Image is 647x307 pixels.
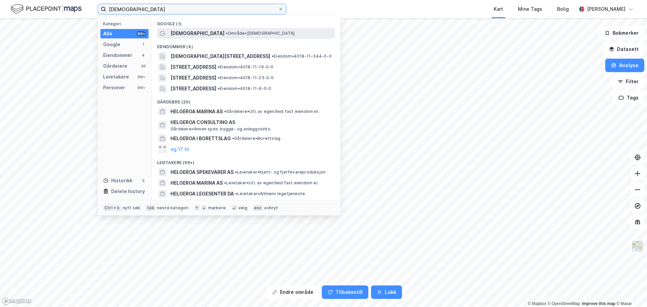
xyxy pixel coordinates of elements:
div: Eiendommer [103,51,132,59]
div: Personer [103,84,125,92]
span: Eiendom • 4018-11-9-0-0 [218,86,271,91]
span: Leietaker • Allmenn legetjeneste [235,191,305,196]
span: HELGEROA I BORETTSLAG [171,134,231,143]
button: Datasett [603,42,644,56]
span: Leietaker • Utl. av egen/leid fast eiendom el. [224,180,318,186]
div: Leietakere [103,73,129,81]
div: 1 [141,42,146,47]
div: Eiendommer (4) [152,39,340,51]
span: • [224,180,226,185]
span: • [218,64,220,69]
span: [DEMOGRAPHIC_DATA] [171,29,224,37]
input: Søk på adresse, matrikkel, gårdeiere, leietakere eller personer [106,4,278,14]
div: 99+ [136,74,146,80]
div: nytt søk [123,205,141,211]
span: Gårdeiere • Borettslag [232,136,280,141]
div: Google [103,40,120,49]
span: [STREET_ADDRESS] [171,63,216,71]
div: Kontrollprogram for chat [613,275,647,307]
div: tab [146,205,156,211]
div: Bolig [557,5,569,13]
div: Alle [103,30,112,38]
div: neste kategori [157,205,189,211]
button: Filter [612,75,644,88]
div: Leietakere (99+) [152,155,340,167]
button: Analyse [605,59,644,72]
button: Bokmerker [599,26,644,40]
a: Mapbox [528,301,546,306]
span: HELGEROA LEGESENTER DA [171,190,234,198]
div: velg [238,205,247,211]
span: [STREET_ADDRESS] [171,74,216,82]
button: Tilbakestill [322,285,368,299]
span: Område • [DEMOGRAPHIC_DATA] [226,31,295,36]
span: • [235,170,237,175]
span: • [232,136,234,141]
button: Endre område [266,285,319,299]
img: Z [631,240,644,253]
button: og 17 til [171,145,189,153]
span: • [218,86,220,91]
span: Leietaker • Kjøtt- og fjørfevareproduksjon [235,170,326,175]
span: Gårdeiere • Utl. av egen/leid fast eiendom el. [224,109,319,114]
div: Gårdeiere [103,62,127,70]
span: HELGEROA MARINA AS [171,179,223,187]
div: markere [208,205,226,211]
div: Google (1) [152,16,340,28]
span: HELGEROA CONSULTING AS [171,118,332,126]
span: Eiendom • 4018-11-23-0-0 [218,75,274,81]
div: 99+ [136,85,146,90]
div: Mine Tags [518,5,542,13]
span: HELGEROA SPEKEVARER AS [171,168,234,176]
span: Eiendom • 4018-11-19-0-0 [218,64,274,70]
div: Kategori [103,21,149,26]
div: Historikk [103,177,132,185]
img: logo.f888ab2527a4732fd821a326f86c7f29.svg [11,3,82,15]
a: OpenStreetMap [548,301,580,306]
span: • [272,54,274,59]
span: Eiendom • 4018-11-344-0-0 [272,54,332,59]
div: Kart [494,5,503,13]
span: • [235,191,237,196]
span: HELGEROA MARINA AS [171,108,223,116]
div: 20 [141,63,146,69]
button: Tags [613,91,644,104]
div: Ctrl + k [103,205,121,211]
div: [PERSON_NAME] [587,5,625,13]
a: Improve this map [582,301,615,306]
div: avbryt [264,205,278,211]
span: • [226,31,228,36]
span: [STREET_ADDRESS] [171,85,216,93]
div: Delete history [111,187,145,195]
div: 99+ [136,31,146,36]
button: Lukk [371,285,402,299]
span: • [218,75,220,80]
div: 4 [141,53,146,58]
div: esc [253,205,263,211]
span: [DEMOGRAPHIC_DATA][STREET_ADDRESS] [171,52,270,60]
span: Gårdeiere • Annen spes. bygge- og anleggsvirks. [171,126,271,132]
span: • [224,109,226,114]
a: Mapbox homepage [2,297,32,305]
div: 3 [141,178,146,183]
iframe: Chat Widget [613,275,647,307]
div: Gårdeiere (20) [152,94,340,106]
